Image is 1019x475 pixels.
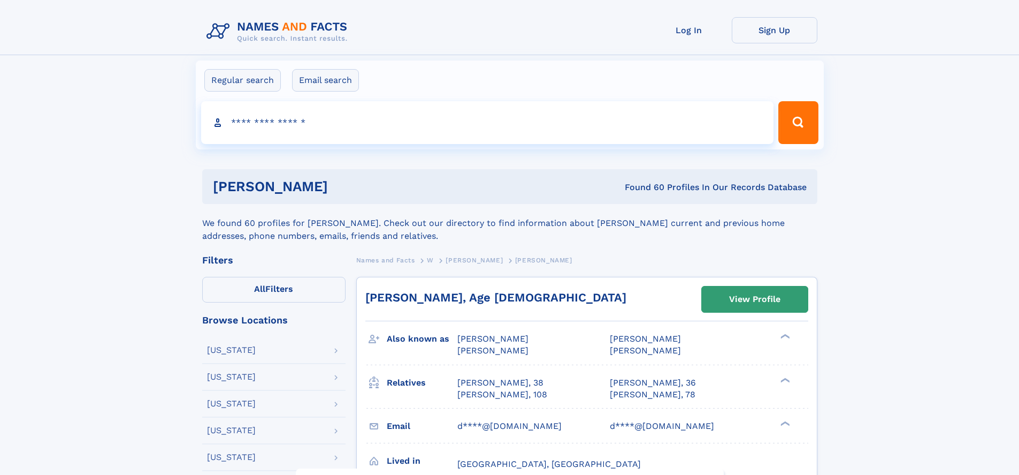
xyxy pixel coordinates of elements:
[207,373,256,381] div: [US_STATE]
[213,180,477,193] h1: [PERSON_NAME]
[387,330,457,348] h3: Also known as
[476,182,807,193] div: Found 60 Profiles In Our Records Database
[610,389,695,401] a: [PERSON_NAME], 78
[427,257,434,264] span: W
[204,69,281,92] label: Regular search
[254,284,265,294] span: All
[515,257,572,264] span: [PERSON_NAME]
[207,453,256,462] div: [US_STATE]
[732,17,817,43] a: Sign Up
[457,459,641,469] span: [GEOGRAPHIC_DATA], [GEOGRAPHIC_DATA]
[778,376,791,383] div: ❯
[365,291,626,304] a: [PERSON_NAME], Age [DEMOGRAPHIC_DATA]
[427,253,434,267] a: W
[207,426,256,435] div: [US_STATE]
[457,334,528,344] span: [PERSON_NAME]
[778,333,791,340] div: ❯
[387,374,457,392] h3: Relatives
[207,346,256,355] div: [US_STATE]
[387,417,457,435] h3: Email
[202,17,356,46] img: Logo Names and Facts
[610,377,696,389] a: [PERSON_NAME], 36
[778,101,818,144] button: Search Button
[356,253,415,267] a: Names and Facts
[702,286,808,312] a: View Profile
[610,345,681,356] span: [PERSON_NAME]
[457,345,528,356] span: [PERSON_NAME]
[457,389,547,401] a: [PERSON_NAME], 108
[646,17,732,43] a: Log In
[729,287,780,312] div: View Profile
[610,334,681,344] span: [PERSON_NAME]
[207,399,256,408] div: [US_STATE]
[202,315,346,325] div: Browse Locations
[202,277,346,303] label: Filters
[202,204,817,243] div: We found 60 profiles for [PERSON_NAME]. Check out our directory to find information about [PERSON...
[201,101,774,144] input: search input
[387,452,457,470] h3: Lived in
[446,257,503,264] span: [PERSON_NAME]
[446,253,503,267] a: [PERSON_NAME]
[292,69,359,92] label: Email search
[457,377,543,389] a: [PERSON_NAME], 38
[778,420,791,427] div: ❯
[202,255,346,265] div: Filters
